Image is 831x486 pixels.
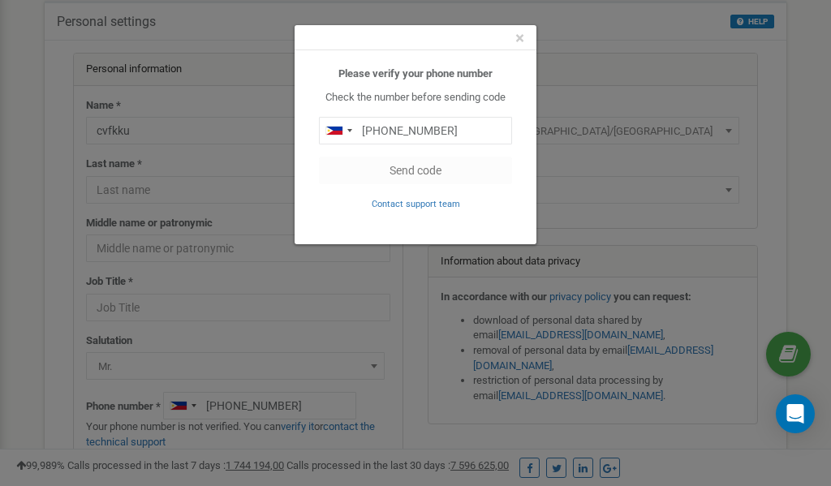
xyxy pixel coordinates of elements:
[320,118,357,144] div: Telephone country code
[338,67,493,80] b: Please verify your phone number
[372,199,460,209] small: Contact support team
[515,30,524,47] button: Close
[319,157,512,184] button: Send code
[372,197,460,209] a: Contact support team
[515,28,524,48] span: ×
[776,394,815,433] div: Open Intercom Messenger
[319,117,512,144] input: 0905 123 4567
[319,90,512,105] p: Check the number before sending code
